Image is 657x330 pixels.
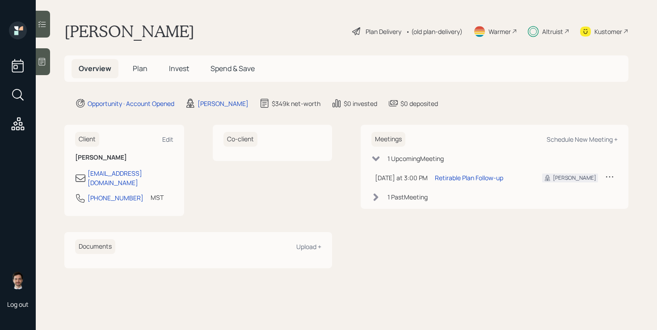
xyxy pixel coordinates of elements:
h1: [PERSON_NAME] [64,21,194,41]
div: 1 Past Meeting [387,192,428,202]
span: Invest [169,63,189,73]
div: [PERSON_NAME] [198,99,248,108]
h6: Client [75,132,99,147]
h6: Co-client [223,132,257,147]
div: Schedule New Meeting + [547,135,618,144]
div: Kustomer [594,27,622,36]
h6: [PERSON_NAME] [75,154,173,161]
div: [PERSON_NAME] [553,174,596,182]
div: Log out [7,300,29,309]
span: Spend & Save [211,63,255,73]
div: Retirable Plan Follow-up [435,173,503,182]
h6: Documents [75,239,115,254]
div: Edit [162,135,173,144]
div: $0 invested [344,99,377,108]
div: • (old plan-delivery) [406,27,463,36]
div: [DATE] at 3:00 PM [375,173,428,182]
div: Upload + [296,242,321,251]
h6: Meetings [371,132,405,147]
span: Overview [79,63,111,73]
img: jonah-coleman-headshot.png [9,271,27,289]
div: MST [151,193,164,202]
div: Plan Delivery [366,27,401,36]
div: 1 Upcoming Meeting [387,154,444,163]
div: $0 deposited [400,99,438,108]
span: Plan [133,63,147,73]
div: [PHONE_NUMBER] [88,193,143,203]
div: $349k net-worth [272,99,320,108]
div: Warmer [489,27,511,36]
div: [EMAIL_ADDRESS][DOMAIN_NAME] [88,169,173,187]
div: Altruist [542,27,563,36]
div: Opportunity · Account Opened [88,99,174,108]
